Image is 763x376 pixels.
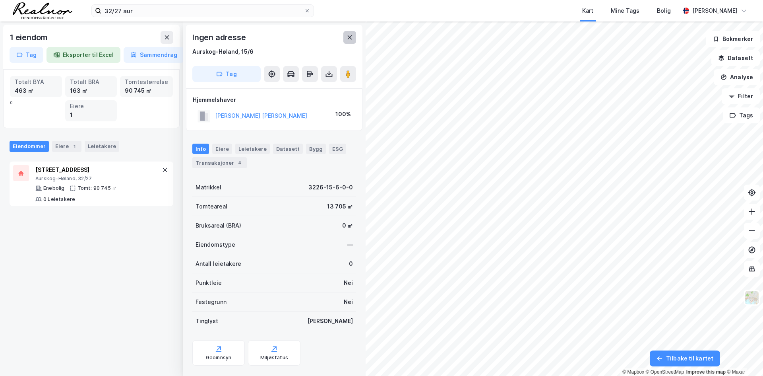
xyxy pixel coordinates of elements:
[43,185,65,191] div: Enebolig
[347,240,353,249] div: —
[646,369,684,375] a: OpenStreetMap
[15,78,57,86] div: Totalt BYA
[46,47,120,63] button: Eksporter til Excel
[622,369,644,375] a: Mapbox
[125,86,168,95] div: 90 745 ㎡
[196,297,227,307] div: Festegrunn
[196,316,218,326] div: Tinglyst
[192,66,261,82] button: Tag
[706,31,760,47] button: Bokmerker
[52,141,81,152] div: Eiere
[10,47,43,63] button: Tag
[192,47,254,56] div: Aurskog-Høland, 15/6
[349,259,353,269] div: 0
[125,78,168,86] div: Tomtestørrelse
[723,107,760,123] button: Tags
[15,86,57,95] div: 463 ㎡
[206,355,232,361] div: Geoinnsyn
[307,316,353,326] div: [PERSON_NAME]
[85,141,119,152] div: Leietakere
[327,202,353,211] div: 13 705 ㎡
[192,144,209,154] div: Info
[657,6,671,16] div: Bolig
[70,142,78,150] div: 1
[308,183,353,192] div: 3226-15-6-0-0
[10,141,49,152] div: Eiendommer
[10,76,173,121] div: 0
[35,165,160,175] div: [STREET_ADDRESS]
[124,47,184,63] button: Sammendrag
[13,2,72,19] img: realnor-logo.934646d98de889bb5806.png
[335,109,351,119] div: 100%
[723,338,763,376] iframe: Chat Widget
[236,159,244,167] div: 4
[273,144,303,154] div: Datasett
[235,144,270,154] div: Leietakere
[714,69,760,85] button: Analyse
[77,185,117,191] div: Tomt: 90 745 ㎡
[722,88,760,104] button: Filter
[744,290,759,305] img: Z
[10,31,49,44] div: 1 eiendom
[611,6,639,16] div: Mine Tags
[212,144,232,154] div: Eiere
[196,183,221,192] div: Matrikkel
[70,111,112,119] div: 1
[43,196,75,203] div: 0 Leietakere
[196,259,241,269] div: Antall leietakere
[70,86,112,95] div: 163 ㎡
[344,297,353,307] div: Nei
[344,278,353,288] div: Nei
[711,50,760,66] button: Datasett
[70,102,112,111] div: Eiere
[192,157,247,168] div: Transaksjoner
[260,355,288,361] div: Miljøstatus
[101,5,304,17] input: Søk på adresse, matrikkel, gårdeiere, leietakere eller personer
[723,338,763,376] div: Kontrollprogram for chat
[306,144,326,154] div: Bygg
[192,31,247,44] div: Ingen adresse
[686,369,726,375] a: Improve this map
[650,351,720,366] button: Tilbake til kartet
[329,144,346,154] div: ESG
[692,6,738,16] div: [PERSON_NAME]
[193,95,356,105] div: Hjemmelshaver
[196,240,235,249] div: Eiendomstype
[342,221,353,230] div: 0 ㎡
[35,175,160,182] div: Aurskog-Høland, 32/27
[582,6,593,16] div: Kart
[196,202,227,211] div: Tomteareal
[196,278,222,288] div: Punktleie
[196,221,241,230] div: Bruksareal (BRA)
[70,78,112,86] div: Totalt BRA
